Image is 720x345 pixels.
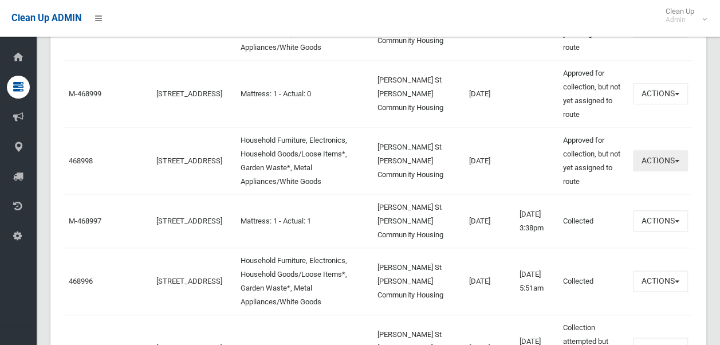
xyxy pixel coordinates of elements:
td: [DATE] 3:38pm [515,194,558,248]
a: [STREET_ADDRESS] [156,277,222,285]
button: Actions [633,83,688,104]
td: [PERSON_NAME] St [PERSON_NAME] Community Housing [373,248,464,315]
a: M-468997 [69,217,101,225]
span: Clean Up ADMIN [11,13,81,23]
td: [DATE] [465,127,515,194]
td: [DATE] [465,248,515,315]
td: [DATE] 5:51am [515,248,558,315]
td: [PERSON_NAME] St [PERSON_NAME] Community Housing [373,194,464,248]
small: Admin [666,15,694,24]
td: [DATE] [465,194,515,248]
button: Actions [633,150,688,171]
td: Mattress: 1 - Actual: 0 [236,60,373,127]
button: Actions [633,210,688,232]
td: [PERSON_NAME] St [PERSON_NAME] Community Housing [373,60,464,127]
a: 468998 [69,156,93,165]
td: Collected [558,194,628,248]
a: [STREET_ADDRESS] [156,217,222,225]
td: Approved for collection, but not yet assigned to route [558,60,628,127]
td: Household Furniture, Electronics, Household Goods/Loose Items*, Garden Waste*, Metal Appliances/W... [236,127,373,194]
td: Mattress: 1 - Actual: 1 [236,194,373,248]
a: [STREET_ADDRESS] [156,156,222,165]
a: [STREET_ADDRESS] [156,89,222,98]
a: M-468999 [69,89,101,98]
td: Approved for collection, but not yet assigned to route [558,127,628,194]
span: Clean Up [660,7,706,24]
td: [PERSON_NAME] St [PERSON_NAME] Community Housing [373,127,464,194]
td: [DATE] [465,60,515,127]
td: Collected [558,248,628,315]
a: 468996 [69,277,93,285]
button: Actions [633,270,688,292]
td: Household Furniture, Electronics, Household Goods/Loose Items*, Garden Waste*, Metal Appliances/W... [236,248,373,315]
